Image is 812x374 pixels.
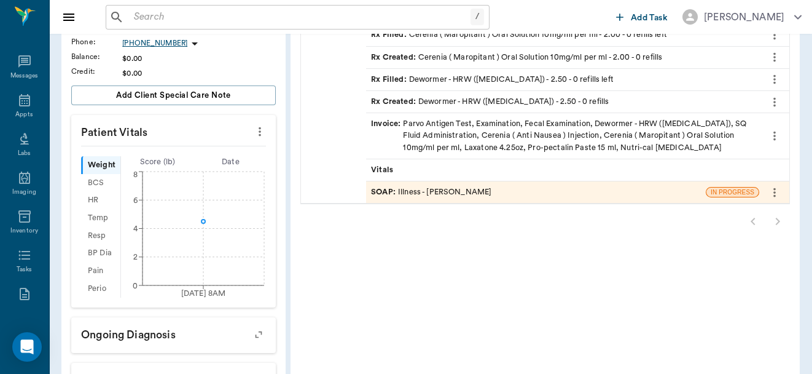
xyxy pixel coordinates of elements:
[765,47,784,68] button: more
[250,121,270,142] button: more
[765,92,784,113] button: more
[470,9,484,25] div: /
[181,290,226,297] tspan: [DATE] 8AM
[71,317,276,348] p: Ongoing diagnosis
[81,262,120,280] div: Pain
[71,36,122,47] div: Phone :
[10,226,38,236] div: Inventory
[765,25,784,46] button: more
[10,71,39,81] div: Messages
[133,225,138,233] tspan: 4
[673,6,811,28] button: [PERSON_NAME]
[71,51,122,62] div: Balance :
[371,52,662,63] div: Cerenia ( Maropitant ) Oral Solution 10mg/ml per ml - 2.00 - 0 refills
[81,192,120,210] div: HR
[122,68,276,79] div: $0.00
[371,186,398,198] span: SOAP :
[765,125,784,146] button: more
[371,96,609,108] div: Dewormer - HRW ([MEDICAL_DATA]) - 2.50 - 0 refills
[81,245,120,263] div: BP Dia
[133,196,138,204] tspan: 6
[121,156,194,168] div: Score ( lb )
[371,29,409,41] span: Rx Filled :
[706,188,759,197] span: IN PROGRESS
[71,115,276,146] p: Patient Vitals
[133,253,138,261] tspan: 2
[194,156,267,168] div: Date
[704,10,784,25] div: [PERSON_NAME]
[371,118,403,154] span: Invoice :
[81,174,120,192] div: BCS
[371,74,614,86] div: Dewormer - HRW ([MEDICAL_DATA]) - 2.50 - 0 refills left
[71,66,122,77] div: Credit :
[765,182,784,203] button: more
[71,86,276,105] button: Add client Special Care Note
[371,118,754,154] div: Parvo Antigen Test, Examination, Fecal Examination, Dewormer - HRW ([MEDICAL_DATA]), SQ Fluid Adm...
[116,89,231,102] span: Add client Special Care Note
[371,164,396,176] span: Vitals
[81,156,120,174] div: Weight
[371,29,667,41] div: Cerenia ( Maropitant ) Oral Solution 10mg/ml per ml - 2.00 - 0 refills left
[371,186,491,198] div: Illness - [PERSON_NAME]
[17,265,32,274] div: Tasks
[133,171,138,178] tspan: 8
[371,74,409,86] span: Rx Filled :
[122,38,187,49] p: [PHONE_NUMBER]
[81,227,120,245] div: Resp
[12,332,42,362] div: Open Intercom Messenger
[371,52,418,63] span: Rx Created :
[765,69,784,90] button: more
[57,5,81,30] button: Close drawer
[81,280,120,298] div: Perio
[18,149,31,158] div: Labs
[81,209,120,227] div: Temp
[611,6,673,28] button: Add Task
[133,282,138,289] tspan: 0
[122,53,276,64] div: $0.00
[12,188,36,197] div: Imaging
[15,110,33,119] div: Appts
[129,9,470,26] input: Search
[371,96,418,108] span: Rx Created :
